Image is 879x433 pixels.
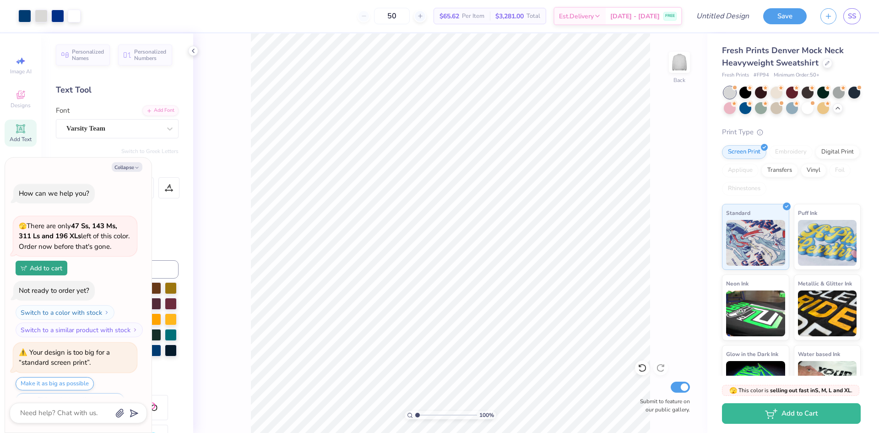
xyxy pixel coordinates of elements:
img: Metallic & Glitter Ink [798,290,857,336]
span: 🫣 [19,222,27,230]
img: Add to cart [21,265,27,271]
span: # FP94 [754,71,769,79]
span: Minimum Order: 50 + [774,71,819,79]
span: FREE [665,13,675,19]
div: Print Type [722,127,861,137]
img: Water based Ink [798,361,857,407]
div: Back [673,76,685,84]
img: Neon Ink [726,290,785,336]
span: Glow in the Dark Ink [726,349,778,359]
img: Glow in the Dark Ink [726,361,785,407]
div: Screen Print [722,145,766,159]
span: Est. Delivery [559,11,594,21]
div: Text Tool [56,84,179,96]
div: Your design is too big for a “standard screen print”. [19,348,110,367]
button: Pick a print type that supportslarger designs. [16,393,125,413]
button: Add to Cart [722,403,861,424]
img: Puff Ink [798,220,857,266]
span: Metallic & Glitter Ink [798,279,852,288]
span: SS [848,11,856,22]
a: SS [843,8,861,24]
span: $3,281.00 [495,11,524,21]
div: Embroidery [769,145,813,159]
span: Standard [726,208,750,218]
img: Standard [726,220,785,266]
button: Switch to a similar product with stock [16,323,143,337]
span: 100 % [479,411,494,419]
label: Font [56,105,70,116]
input: Untitled Design [689,7,756,25]
input: – – [374,8,410,24]
span: Total [526,11,540,21]
span: Image AI [10,68,32,75]
img: Back [670,53,689,71]
button: Add to cart [16,261,67,275]
button: Switch to a color with stock [16,305,114,320]
button: Collapse [112,162,142,172]
img: Switch to a similar product with stock [132,327,138,333]
span: Neon Ink [726,279,749,288]
span: There are only left of this color. Order now before that's gone. [19,221,130,251]
span: [DATE] - [DATE] [610,11,660,21]
span: Per Item [462,11,484,21]
div: Transfers [761,164,798,177]
div: Vinyl [801,164,826,177]
span: Add Text [10,136,32,143]
div: Applique [722,164,759,177]
div: Not ready to order yet? [19,286,89,295]
div: Digital Print [815,145,860,159]
div: Rhinestones [722,182,766,196]
button: Make it as big as possible [16,377,94,390]
span: Designs [11,102,31,109]
strong: selling out fast in S, M, L and XL [770,387,851,394]
img: Switch to a color with stock [104,310,109,315]
span: Puff Ink [798,208,817,218]
span: Personalized Numbers [134,49,167,61]
span: Water based Ink [798,349,840,359]
span: Fresh Prints Denver Mock Neck Heavyweight Sweatshirt [722,45,844,68]
button: Switch to Greek Letters [121,148,179,155]
div: Add Font [142,105,179,116]
button: Save [763,8,807,24]
span: Personalized Names [72,49,104,61]
div: How can we help you? [19,189,89,198]
span: Fresh Prints [722,71,749,79]
label: Submit to feature on our public gallery. [635,397,690,414]
span: $65.62 [439,11,459,21]
span: This color is . [729,386,852,395]
span: 🫣 [729,386,737,395]
div: Foil [829,164,851,177]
